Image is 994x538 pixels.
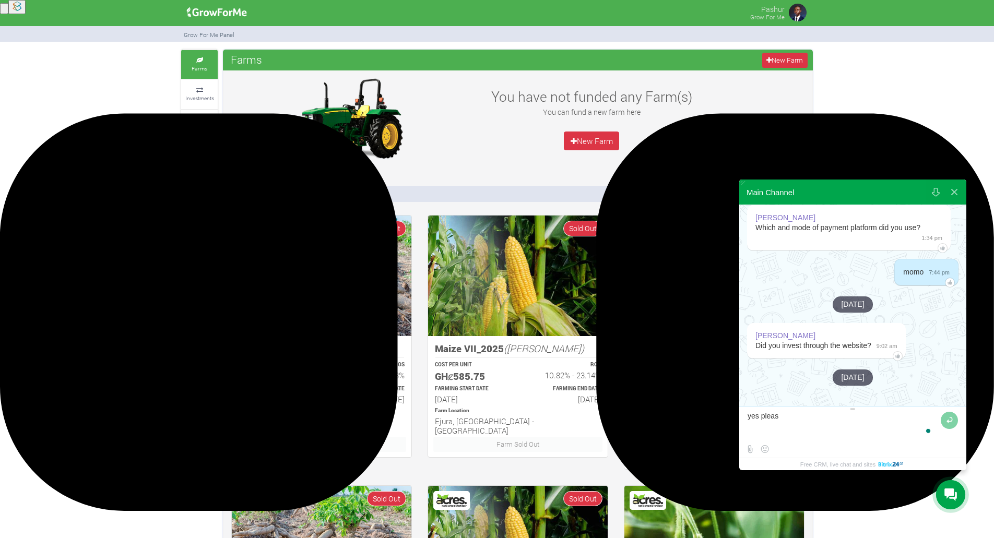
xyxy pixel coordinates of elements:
[924,267,950,277] span: 7:44 pm
[755,331,815,341] div: [PERSON_NAME]
[941,412,958,429] button: Send message
[743,443,756,456] label: Send file
[800,458,905,470] a: Free CRM, live chat and sites
[833,296,872,313] div: [DATE]
[916,233,942,243] span: 1:34 pm
[755,223,920,232] span: Which and mode of payment platform did you use?
[833,369,872,386] div: [DATE]
[926,180,945,205] button: Download conversation history
[800,458,875,470] span: Free CRM, live chat and sites
[945,180,964,205] button: Close widget
[758,443,771,456] button: Select emoticon
[755,341,871,350] span: Did you invest through the website?
[871,341,897,351] span: 9:02 am
[748,412,938,440] textarea: To enrich screen reader interactions, please activate Accessibility in Grammarly extension settings
[903,268,924,276] span: momo
[747,188,794,197] div: Main Channel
